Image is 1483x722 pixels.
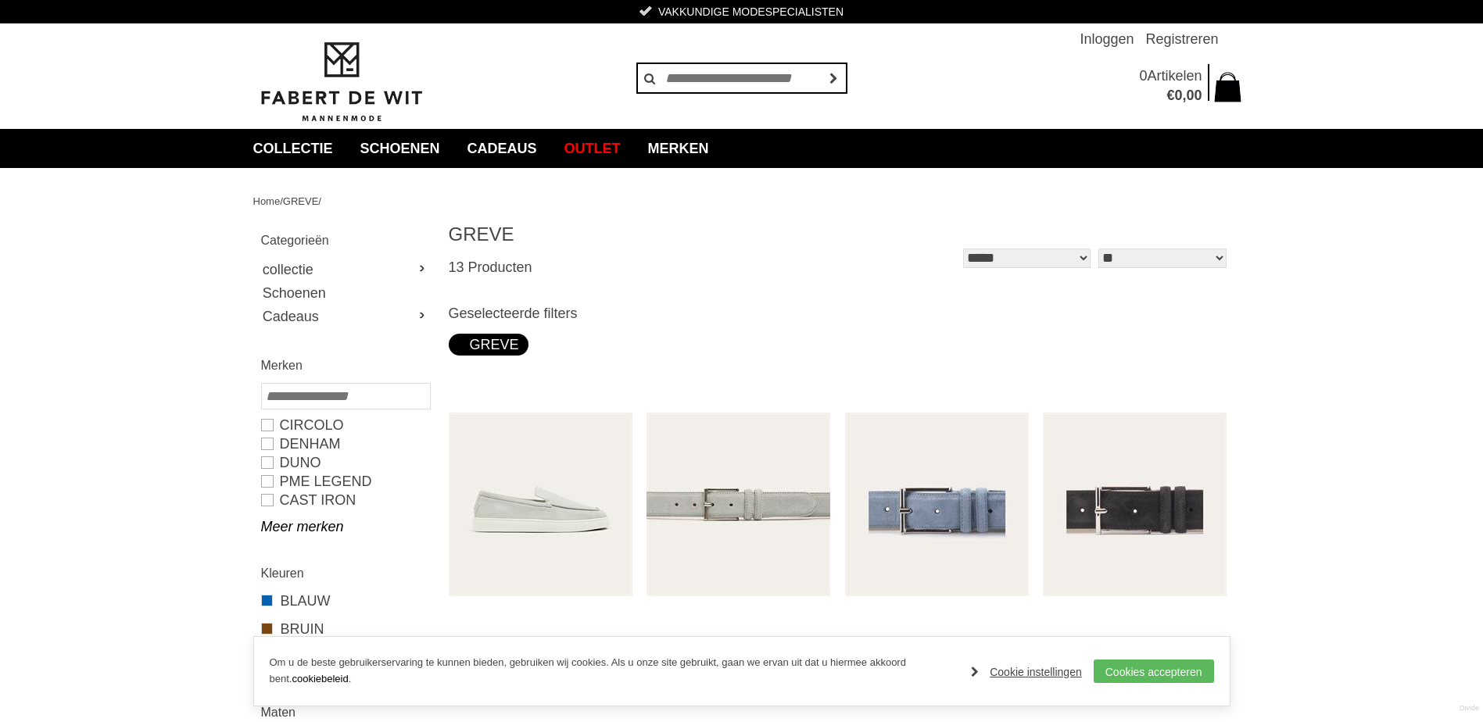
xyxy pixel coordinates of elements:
span: 13 Producten [449,259,532,275]
a: GREVE 2306.02 Schoenen [456,634,628,648]
span: Artikelen [1147,68,1202,84]
h2: Maten [261,702,429,722]
p: Om u de beste gebruikerservaring te kunnen bieden, gebruiken wij cookies. Als u onze site gebruik... [270,655,956,688]
a: GREVE [283,195,319,207]
img: GREVE 9334535 Accessoires [845,413,1029,596]
a: Schoenen [349,129,452,168]
a: Merken [636,129,721,168]
span: € [1166,88,1174,103]
a: Cadeaus [456,129,549,168]
span: 0 [1174,88,1182,103]
a: Inloggen [1080,23,1134,55]
a: Duno [261,453,429,472]
a: DENHAM [261,434,429,453]
a: Circolo [261,416,429,434]
a: Divide [1460,699,1479,718]
a: collectie [242,129,345,168]
h2: Categorieën [261,231,429,250]
div: GREVE [458,334,519,356]
a: BRUIN [261,619,429,639]
a: Outlet [553,129,632,168]
a: BLAUW [261,591,429,611]
a: PME LEGEND [261,472,429,491]
a: cookiebeleid [292,673,348,684]
a: Cadeaus [261,305,429,328]
span: / [280,195,283,207]
a: Meer merken [261,517,429,536]
img: GREVE 2306.02 Schoenen [449,413,632,596]
a: GREVE 9334535 Accessoires [852,634,1024,648]
a: Home [253,195,281,207]
a: Cookies accepteren [1094,659,1214,683]
a: Cookie instellingen [971,660,1082,684]
img: Fabert de Wit [253,40,429,124]
img: GREVE 9333735 Accessoires [1043,413,1227,596]
a: GREVE 9333735 Accessoires [1051,634,1223,648]
a: CAST IRON [261,491,429,509]
a: Registreren [1145,23,1218,55]
img: GREVE 9334635 Accessoires [647,413,830,596]
h3: Geselecteerde filters [449,305,1230,322]
a: Schoenen [261,281,429,305]
h2: Merken [261,356,429,375]
span: 0 [1139,68,1147,84]
a: collectie [261,258,429,281]
span: 00 [1186,88,1202,103]
h1: GREVE [449,223,840,246]
span: / [318,195,321,207]
h2: Kleuren [261,563,429,583]
span: , [1182,88,1186,103]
